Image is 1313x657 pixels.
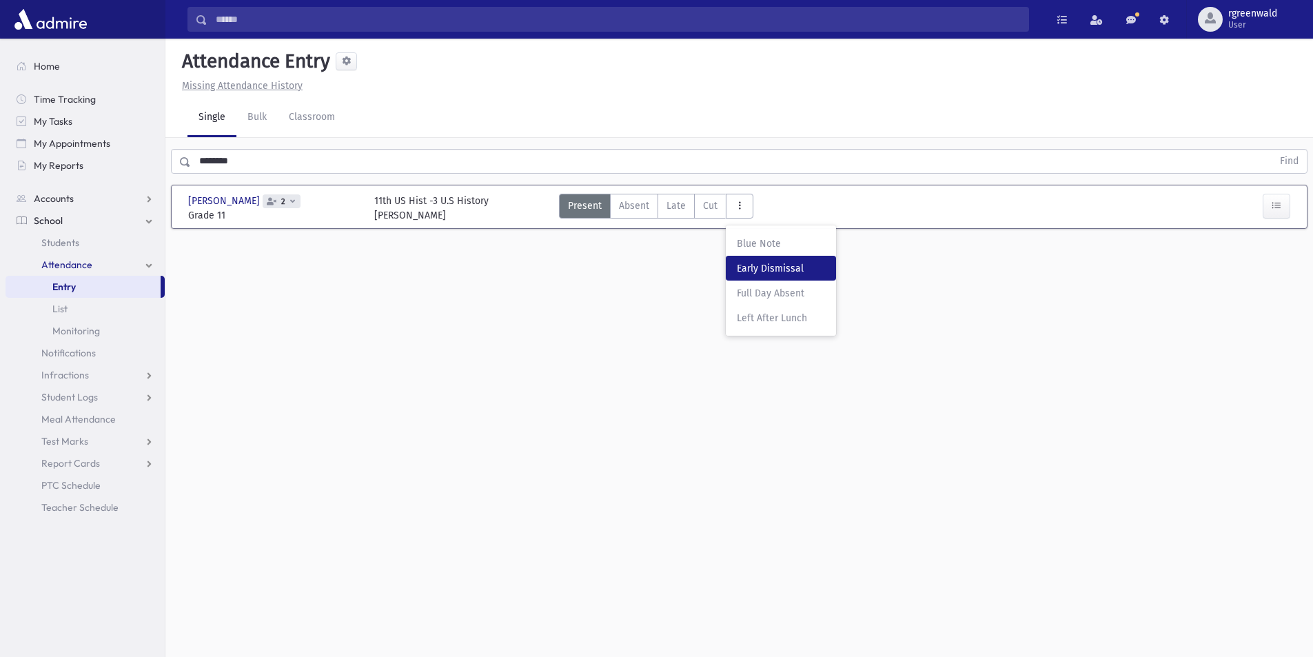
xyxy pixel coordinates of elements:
span: Teacher Schedule [41,501,119,514]
span: Home [34,60,60,72]
a: Attendance [6,254,165,276]
span: Meal Attendance [41,413,116,425]
span: [PERSON_NAME] [188,194,263,208]
span: My Appointments [34,137,110,150]
a: Entry [6,276,161,298]
u: Missing Attendance History [182,80,303,92]
a: School [6,210,165,232]
img: AdmirePro [11,6,90,33]
span: Infractions [41,369,89,381]
a: Teacher Schedule [6,496,165,518]
a: Test Marks [6,430,165,452]
span: 2 [278,197,288,206]
span: My Reports [34,159,83,172]
a: My Appointments [6,132,165,154]
span: Monitoring [52,325,100,337]
span: rgreenwald [1228,8,1277,19]
span: Students [41,236,79,249]
span: Grade 11 [188,208,360,223]
a: Time Tracking [6,88,165,110]
span: PTC Schedule [41,479,101,492]
div: AttTypes [559,194,753,223]
span: Accounts [34,192,74,205]
a: Single [187,99,236,137]
span: Absent [619,199,649,213]
a: Classroom [278,99,346,137]
a: My Reports [6,154,165,176]
a: List [6,298,165,320]
a: Accounts [6,188,165,210]
button: Find [1272,150,1307,173]
a: PTC Schedule [6,474,165,496]
span: User [1228,19,1277,30]
span: Attendance [41,259,92,271]
span: Early Dismissal [737,261,825,276]
a: Monitoring [6,320,165,342]
span: Time Tracking [34,93,96,105]
span: Report Cards [41,457,100,469]
span: Test Marks [41,435,88,447]
span: Left After Lunch [737,311,825,325]
a: Infractions [6,364,165,386]
h5: Attendance Entry [176,50,330,73]
a: Missing Attendance History [176,80,303,92]
span: List [52,303,68,315]
span: Cut [703,199,717,213]
a: Student Logs [6,386,165,408]
span: Full Day Absent [737,286,825,301]
span: Late [666,199,686,213]
input: Search [207,7,1028,32]
a: Bulk [236,99,278,137]
span: My Tasks [34,115,72,128]
a: Notifications [6,342,165,364]
a: My Tasks [6,110,165,132]
div: 11th US Hist -3 U.S History [PERSON_NAME] [374,194,489,223]
span: Present [568,199,602,213]
span: School [34,214,63,227]
a: Students [6,232,165,254]
a: Report Cards [6,452,165,474]
span: Blue Note [737,236,825,251]
a: Meal Attendance [6,408,165,430]
span: Entry [52,281,76,293]
a: Home [6,55,165,77]
span: Student Logs [41,391,98,403]
span: Notifications [41,347,96,359]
